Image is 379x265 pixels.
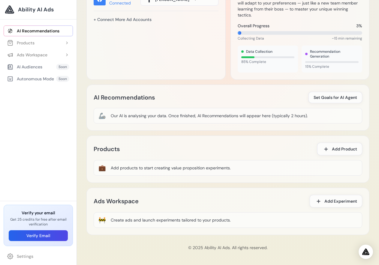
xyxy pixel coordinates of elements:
div: AI Audiences [7,64,42,70]
div: Ads Workspace [7,52,47,58]
button: Verify Email [9,230,68,241]
span: 3% [356,23,362,29]
a: Ability AI Ads [5,5,72,14]
div: Products [7,40,35,46]
div: Add products to start creating value proposition experiments. [111,165,231,171]
span: Soon [56,76,69,82]
span: Set Goals for AI Agent [314,94,357,100]
div: Create ads and launch experiments tailored to your products. [111,217,231,223]
span: Collecting Data [238,36,264,41]
h3: Verify your email [9,210,68,216]
a: Settings [4,251,73,262]
button: Ads Workspace [4,49,73,60]
div: 💼 [98,164,106,172]
span: Recommendation Generation [310,49,359,59]
span: Add Product [332,146,357,152]
h2: AI Recommendations [94,93,155,102]
h2: Products [94,144,120,154]
div: 🦾 [98,112,106,120]
button: Set Goals for AI Agent [308,92,362,103]
p: Get 25 credits for free after email verification [9,217,68,227]
h2: Ads Workspace [94,196,139,206]
span: Overall Progress [238,23,269,29]
button: Add Experiment [310,195,362,207]
button: Products [4,37,73,48]
span: Add Experiment [324,198,357,204]
a: + Connect More Ad Accounts [94,14,152,25]
div: Our AI is analysing your data. Once finished, AI Recommendations will appear here (typically 2 ho... [111,113,308,119]
span: Data Collection [246,49,272,54]
app-experiment-list: Ads Workspace [86,188,369,235]
div: 🚧 [98,216,106,224]
div: Autonomous Mode [7,76,54,82]
span: ~15 min remaining [332,36,362,41]
a: AI Recommendations [4,25,73,36]
p: © 2025 Ability AI Ads. All rights reserved. [82,245,374,251]
span: Soon [56,64,69,70]
span: 85% Complete [241,59,295,64]
div: Open Intercom Messenger [359,245,373,259]
button: Add Product [317,143,362,155]
span: 15% Complete [305,64,359,69]
span: Ability AI Ads [18,5,54,14]
app-product-list: Products [86,135,369,183]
